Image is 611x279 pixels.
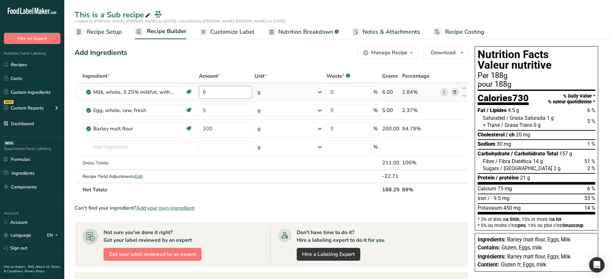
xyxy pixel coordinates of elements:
[257,125,261,133] div: g
[371,49,408,57] div: Manage Recipe
[507,237,571,243] span: Barley malt flour, Eggs, Milk
[199,72,220,80] span: Amount
[587,141,595,147] span: 1 %
[402,125,438,133] div: 94.79%
[584,158,595,164] span: 51 %
[478,254,506,260] span: Ingrédients:
[93,88,174,96] div: Milk, whole, 3.25% milkfat, without added vitamin A and [MEDICAL_DATA]
[402,72,429,80] span: Percentage
[257,143,261,151] div: g
[75,204,468,212] div: Can't find your ingredient?
[402,159,438,167] div: 100%
[478,195,486,201] span: Iron
[507,254,571,260] span: Barley malt flour, Eggs, Milk
[103,229,192,244] div: Not sure you've done it right? Get your label reviewed by an expert
[584,195,595,201] span: 53 %
[83,141,197,153] input: Add Ingredient
[327,72,350,80] div: Waste
[483,122,500,128] span: + Trans
[552,217,562,222] span: a lot
[297,229,384,244] div: Don't have time to do it? Hire a labeling expert to do it for you
[587,118,595,124] span: 5 %
[4,141,14,145] div: BETA
[255,72,267,80] span: Unit
[363,28,420,36] span: Notes & Attachments
[547,115,554,121] span: 1 g
[136,204,194,212] span: Add your own ingredient
[431,49,455,57] span: Download
[267,25,339,39] a: Nutrition Breakdown
[402,107,438,114] div: 2.37%
[508,107,519,113] span: 4.5 g
[93,125,174,133] div: Barley malt flour
[75,9,152,21] div: This is a Sub recipe
[518,223,526,228] span: peu
[433,25,484,39] a: Recipe Costing
[483,115,505,121] span: Saturated
[4,105,44,111] div: Custom Reports
[501,262,546,268] span: Gluten fr, Eggs, milk
[4,230,31,241] a: Language
[109,250,196,258] span: Get your label reviewed by an expert
[478,93,529,105] div: Calories
[135,24,186,39] a: Recipe Builder
[487,107,507,113] span: / Lipides
[497,141,511,147] span: 30 mg
[478,141,495,147] span: Sodium
[506,115,545,121] span: / Grasa Saturada
[478,237,506,243] span: Ingredients:
[478,262,499,268] span: Contient:
[28,265,36,269] a: FAQ .
[87,28,122,36] span: Recipe Setup
[516,132,530,138] span: 20 mg
[478,132,505,138] span: Cholesterol
[47,231,60,239] div: EN
[423,46,468,59] button: Download
[494,195,509,201] span: 9.5 mg
[83,72,110,80] span: Ingredient
[511,151,558,157] span: / Carbohidrato Total
[501,245,542,251] span: Gluten, Eggs, milk
[478,186,496,192] span: Calcium
[512,92,529,103] span: 730
[382,88,400,96] div: 6.00
[352,25,420,39] a: Notes & Attachments
[382,172,400,180] div: -22.71
[4,265,27,269] a: Hire an Expert .
[402,88,438,96] div: 2.84%
[4,100,13,104] div: NEW
[199,25,255,39] a: Customize Label
[83,173,197,180] div: Recipe Yield Adjustments
[534,122,541,128] span: 0 g
[500,165,552,171] span: / [GEOGRAPHIC_DATA]
[210,28,255,36] span: Customize Label
[478,205,502,211] span: Potassium
[587,107,595,113] span: 6 %
[440,88,448,96] a: i
[75,25,122,39] a: Recipe Setup
[584,205,595,211] span: 14 %
[520,175,530,181] span: 21 g
[278,28,333,36] span: Nutrition Breakdown
[589,257,605,273] div: Open Intercom Messenger
[478,49,595,71] h1: Nutrition Facts Valeur nutritive
[36,265,51,269] a: About Us .
[548,93,595,105] div: % Daily Value * % valeur quotidienne *
[495,158,532,164] span: / Fibra Dietética
[381,183,401,196] th: 188.29
[587,165,595,171] span: 2 %
[478,72,595,80] div: Per 188g
[445,28,484,36] span: Recipe Costing
[506,217,519,222] span: a little
[553,165,561,171] span: 2 g
[501,122,532,128] span: / Grasa Trans
[382,159,400,167] div: 211.00
[496,175,519,181] span: / protéine
[382,72,398,80] span: Grams
[401,183,439,196] th: 89%
[483,158,494,164] span: Fibre
[382,107,400,114] div: 5.00
[503,205,521,211] span: 450 mg
[382,125,400,133] div: 200.00
[4,33,60,44] button: Hire an Expert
